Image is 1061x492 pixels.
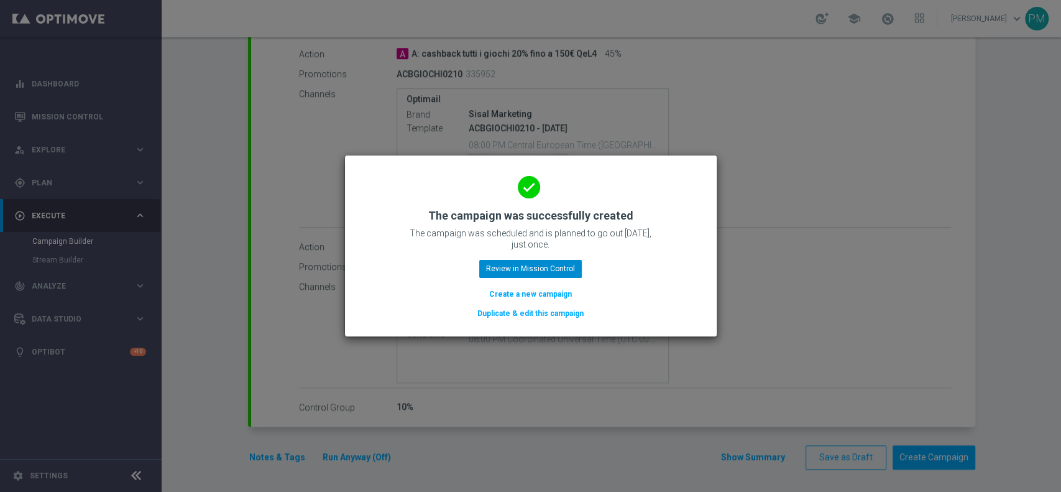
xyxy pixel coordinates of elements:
button: Duplicate & edit this campaign [476,307,585,320]
button: Review in Mission Control [479,260,582,277]
h2: The campaign was successfully created [428,208,633,223]
button: Create a new campaign [488,287,573,301]
p: The campaign was scheduled and is planned to go out [DATE], just once. [406,228,655,250]
i: done [518,176,540,198]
